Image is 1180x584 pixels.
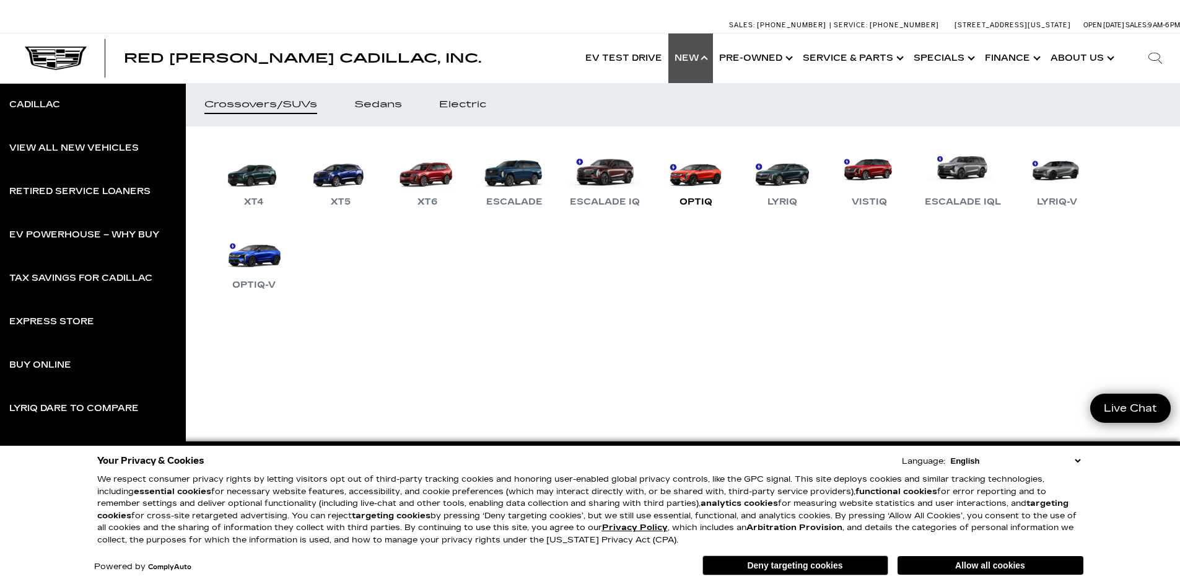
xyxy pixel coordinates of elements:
[1130,33,1180,83] div: Search
[9,404,139,413] div: LYRIQ Dare to Compare
[673,195,719,210] div: OPTIQ
[148,564,191,571] a: ComplyAuto
[729,21,755,29] span: Sales:
[186,83,336,126] a: Crossovers/SUVs
[134,487,211,497] strong: essential cookies
[477,145,551,210] a: Escalade
[745,145,819,210] a: LYRIQ
[9,187,151,196] div: Retired Service Loaners
[336,83,421,126] a: Sedans
[217,145,291,210] a: XT4
[204,100,317,109] div: Crossovers/SUVs
[9,317,94,326] div: Express Store
[411,195,444,210] div: XT6
[480,195,549,210] div: Escalade
[124,52,481,64] a: Red [PERSON_NAME] Cadillac, Inc.
[439,100,486,109] div: Electric
[9,361,71,369] div: Buy Online
[1083,21,1124,29] span: Open [DATE]
[325,195,357,210] div: XT5
[94,563,191,571] div: Powered by
[352,511,430,521] strong: targeting cookies
[761,195,803,210] div: LYRIQ
[668,33,713,83] a: New
[9,274,152,283] div: Tax Savings for Cadillac
[846,195,893,210] div: VISTIQ
[898,556,1083,575] button: Allow all cookies
[1044,33,1118,83] a: About Us
[9,144,139,153] div: View All New Vehicles
[421,83,505,126] a: Electric
[1098,401,1163,415] span: Live Chat
[919,145,1007,210] a: Escalade IQL
[1148,21,1180,29] span: 9 AM-6 PM
[579,33,668,83] a: EV Test Drive
[1031,195,1083,210] div: LYRIQ-V
[1090,394,1171,423] a: Live Chat
[226,278,282,293] div: OPTIQ-V
[955,21,1071,29] a: [STREET_ADDRESS][US_STATE]
[979,33,1044,83] a: Finance
[390,145,465,210] a: XT6
[829,22,942,29] a: Service: [PHONE_NUMBER]
[757,21,826,29] span: [PHONE_NUMBER]
[9,100,60,109] div: Cadillac
[354,100,402,109] div: Sedans
[97,452,204,469] span: Your Privacy & Cookies
[97,474,1083,546] p: We respect consumer privacy rights by letting visitors opt out of third-party tracking cookies an...
[124,51,481,66] span: Red [PERSON_NAME] Cadillac, Inc.
[1125,21,1148,29] span: Sales:
[948,455,1083,467] select: Language Select
[217,228,291,293] a: OPTIQ-V
[1020,145,1094,210] a: LYRIQ-V
[855,487,937,497] strong: functional cookies
[25,46,87,70] img: Cadillac Dark Logo with Cadillac White Text
[832,145,906,210] a: VISTIQ
[713,33,797,83] a: Pre-Owned
[729,22,829,29] a: Sales: [PHONE_NUMBER]
[602,523,668,533] u: Privacy Policy
[701,498,778,508] strong: analytics cookies
[97,498,1069,521] strong: targeting cookies
[797,33,907,83] a: Service & Parts
[9,231,159,239] div: EV Powerhouse – Why Buy
[304,145,378,210] a: XT5
[870,21,939,29] span: [PHONE_NUMBER]
[238,195,270,210] div: XT4
[564,145,646,210] a: Escalade IQ
[746,523,842,533] strong: Arbitration Provision
[907,33,979,83] a: Specials
[658,145,733,210] a: OPTIQ
[902,458,945,466] div: Language:
[702,555,888,575] button: Deny targeting cookies
[919,195,1007,210] div: Escalade IQL
[564,195,646,210] div: Escalade IQ
[834,21,868,29] span: Service:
